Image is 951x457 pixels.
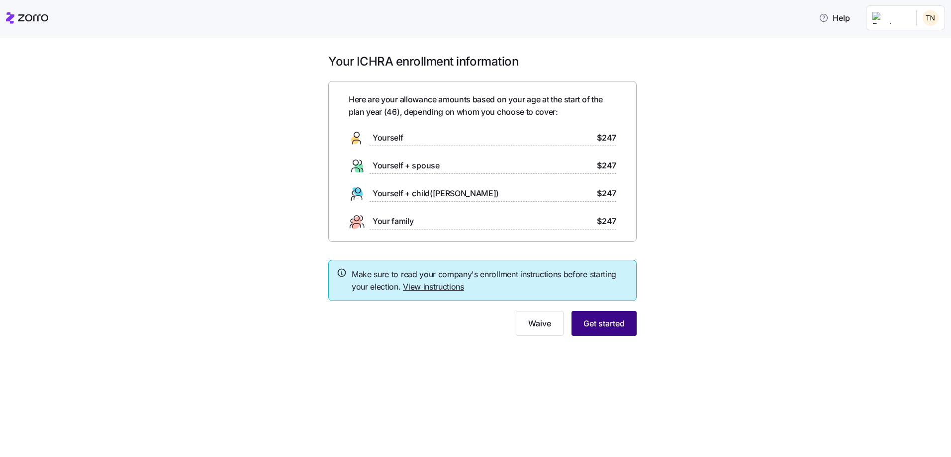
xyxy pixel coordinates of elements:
[597,215,616,228] span: $247
[328,54,637,69] h1: Your ICHRA enrollment information
[373,215,413,228] span: Your family
[597,132,616,144] span: $247
[373,187,499,200] span: Yourself + child([PERSON_NAME])
[872,12,908,24] img: Employer logo
[373,159,440,172] span: Yourself + spouse
[352,268,628,293] span: Make sure to read your company's enrollment instructions before starting your election.
[923,10,939,26] img: 553abe75bcebd1628592960400f39860
[583,317,625,329] span: Get started
[528,317,551,329] span: Waive
[597,187,616,200] span: $247
[373,132,403,144] span: Yourself
[819,12,850,24] span: Help
[516,311,564,336] button: Waive
[597,159,616,172] span: $247
[403,282,464,292] a: View instructions
[571,311,637,336] button: Get started
[811,8,858,28] button: Help
[349,93,616,118] span: Here are your allowance amounts based on your age at the start of the plan year ( 46 ), depending...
